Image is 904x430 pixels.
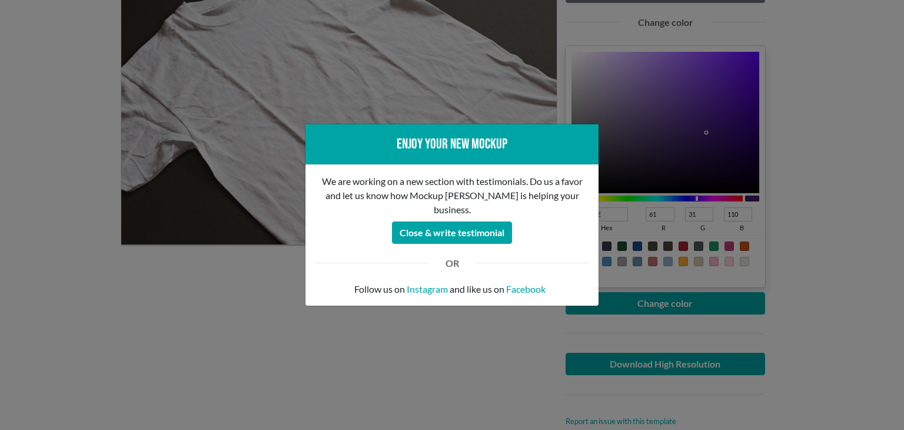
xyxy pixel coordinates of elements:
[506,282,546,296] a: Facebook
[392,221,512,244] button: Close & write testimonial
[392,223,512,234] a: Close & write testimonial
[315,174,589,217] p: We are working on a new section with testimonials. Do us a favor and let us know how Mockup [PERS...
[315,282,589,296] p: Follow us on and like us on
[407,282,448,296] a: Instagram
[315,134,589,155] div: Enjoy your new mockup
[437,256,468,270] div: OR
